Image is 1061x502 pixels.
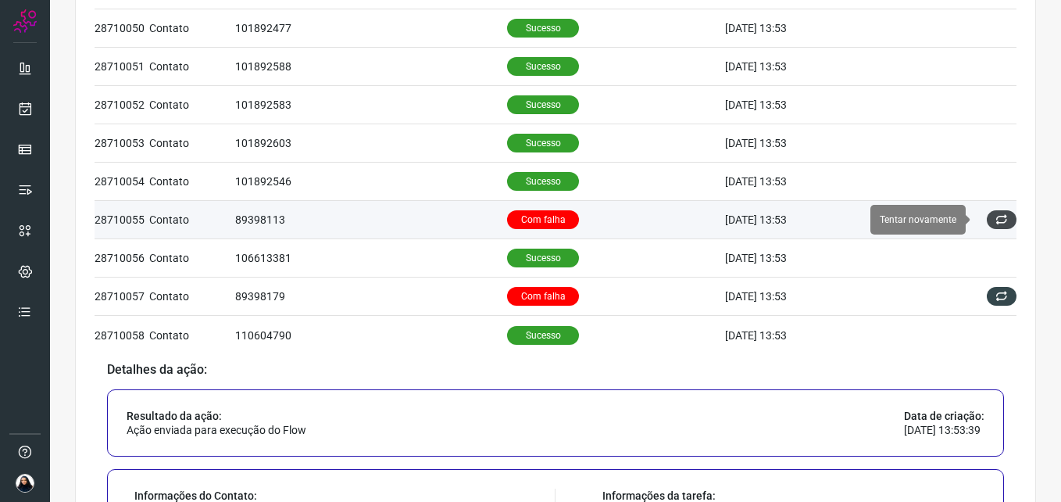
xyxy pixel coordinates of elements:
[107,363,1004,377] p: Detalhes da ação:
[507,249,579,267] p: Sucesso
[235,124,507,163] td: 101892603
[725,316,927,354] td: [DATE] 13:53
[235,86,507,124] td: 101892583
[149,201,235,239] td: Contato
[725,278,927,316] td: [DATE] 13:53
[149,163,235,201] td: Contato
[235,163,507,201] td: 101892546
[16,474,34,493] img: 9c1dc0bd19ca9d802488e520c31d7c00.jpg
[507,172,579,191] p: Sucesso
[725,86,927,124] td: [DATE] 13:53
[904,423,984,437] p: [DATE] 13:53:39
[235,316,507,354] td: 110604790
[725,9,927,48] td: [DATE] 13:53
[507,19,579,38] p: Sucesso
[149,9,235,48] td: Contato
[507,57,579,76] p: Sucesso
[127,409,306,423] p: Resultado da ação:
[127,423,306,437] p: Ação enviada para execução do Flow
[95,86,149,124] td: 28710052
[95,48,149,86] td: 28710051
[904,409,984,423] p: Data de criação:
[149,124,235,163] td: Contato
[13,9,37,33] img: Logo
[149,48,235,86] td: Contato
[235,278,507,316] td: 89398179
[507,326,579,345] p: Sucesso
[149,316,235,354] td: Contato
[507,287,579,306] p: Com falha
[149,278,235,316] td: Contato
[95,201,149,239] td: 28710055
[149,239,235,278] td: Contato
[235,201,507,239] td: 89398113
[725,163,927,201] td: [DATE] 13:53
[95,278,149,316] td: 28710057
[507,134,579,152] p: Sucesso
[725,201,927,239] td: [DATE] 13:53
[880,214,956,225] span: Tentar novamente
[95,163,149,201] td: 28710054
[149,86,235,124] td: Contato
[235,9,507,48] td: 101892477
[235,239,507,278] td: 106613381
[95,239,149,278] td: 28710056
[95,9,149,48] td: 28710050
[95,124,149,163] td: 28710053
[725,239,927,278] td: [DATE] 13:53
[95,316,149,354] td: 28710058
[235,48,507,86] td: 101892588
[507,210,579,229] p: Com falha
[725,124,927,163] td: [DATE] 13:53
[725,48,927,86] td: [DATE] 13:53
[507,95,579,114] p: Sucesso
